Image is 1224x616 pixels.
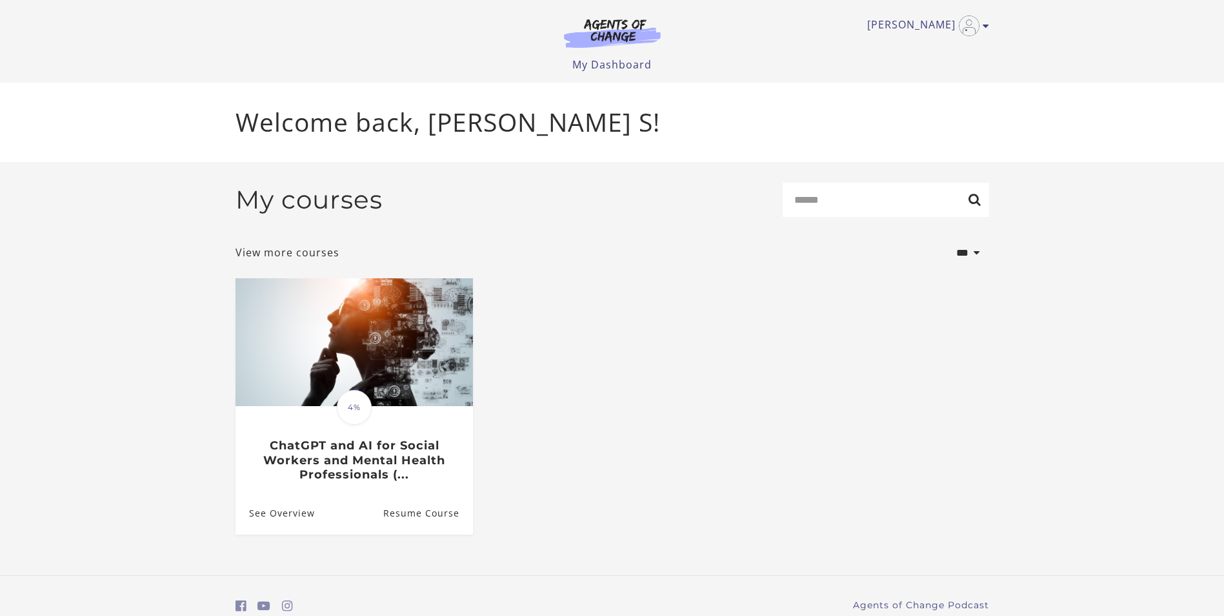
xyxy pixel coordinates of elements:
[236,600,246,612] i: https://www.facebook.com/groups/aswbtestprep (Open in a new window)
[257,600,270,612] i: https://www.youtube.com/c/AgentsofChangeTestPrepbyMeaganMitchell (Open in a new window)
[282,600,293,612] i: https://www.instagram.com/agentsofchangeprep/ (Open in a new window)
[257,597,270,615] a: https://www.youtube.com/c/AgentsofChangeTestPrepbyMeaganMitchell (Open in a new window)
[236,492,315,534] a: ChatGPT and AI for Social Workers and Mental Health Professionals (...: See Overview
[236,597,246,615] a: https://www.facebook.com/groups/aswbtestprep (Open in a new window)
[337,390,372,425] span: 4%
[249,438,459,482] h3: ChatGPT and AI for Social Workers and Mental Health Professionals (...
[282,597,293,615] a: https://www.instagram.com/agentsofchangeprep/ (Open in a new window)
[572,57,652,72] a: My Dashboard
[236,103,989,141] p: Welcome back, [PERSON_NAME] S!
[236,245,339,260] a: View more courses
[867,15,983,36] a: Toggle menu
[853,599,989,612] a: Agents of Change Podcast
[550,18,674,48] img: Agents of Change Logo
[383,492,472,534] a: ChatGPT and AI for Social Workers and Mental Health Professionals (...: Resume Course
[236,185,383,215] h2: My courses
